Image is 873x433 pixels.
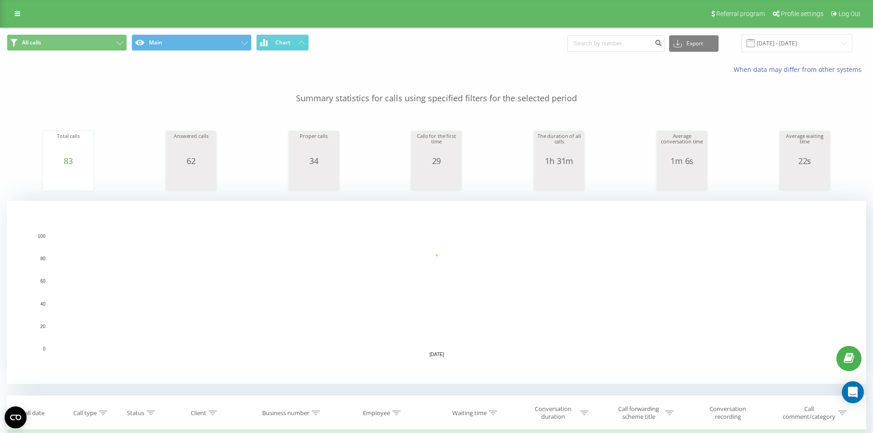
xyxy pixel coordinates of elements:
div: 1h 31m [536,156,582,165]
svg: A chart. [7,201,866,384]
div: 29 [413,156,459,165]
button: Export [669,35,719,52]
div: Call date [21,409,44,417]
div: Answered calls [168,133,214,156]
svg: A chart. [659,165,705,193]
span: Log Out [839,10,861,17]
div: Conversation duration [529,405,578,421]
span: All calls [22,39,41,46]
div: Status [127,409,144,417]
button: Chart [256,34,309,51]
text: [DATE] [429,352,444,357]
div: 62 [168,156,214,165]
a: When data may differ from other systems [734,65,866,74]
div: Proper calls [291,133,337,156]
div: Employee [363,409,390,417]
text: 60 [40,279,46,284]
input: Search by number [567,35,664,52]
div: 22s [782,156,828,165]
div: Total calls [45,133,91,156]
button: Main [132,34,252,51]
div: Client [191,409,206,417]
div: Conversation recording [698,405,758,421]
svg: A chart. [782,165,828,193]
p: Summary statistics for calls using specified filters for the selected period [7,74,866,104]
div: 1m 6s [659,156,705,165]
svg: A chart. [168,165,214,193]
span: Profile settings [781,10,824,17]
button: Open CMP widget [5,406,27,428]
div: 83 [45,156,91,165]
text: 0 [43,346,45,351]
div: Business number [262,409,309,417]
div: Open Intercom Messenger [842,381,864,403]
svg: A chart. [45,165,91,193]
div: Call comment/category [782,405,836,421]
svg: A chart. [291,165,337,193]
div: Average waiting time [782,133,828,156]
div: Call type [73,409,97,417]
div: Waiting time [452,409,487,417]
text: 20 [40,324,46,329]
span: Chart [275,39,291,46]
text: 100 [38,234,45,239]
div: 34 [291,156,337,165]
div: Calls for the first time [413,133,459,156]
div: Call forwarding scheme title [614,405,663,421]
text: 40 [40,301,46,307]
svg: A chart. [536,165,582,193]
text: 80 [40,256,46,261]
svg: A chart. [413,165,459,193]
span: Referral program [716,10,765,17]
div: The duration of all calls [536,133,582,156]
button: All calls [7,34,127,51]
div: Average conversation time [659,133,705,156]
